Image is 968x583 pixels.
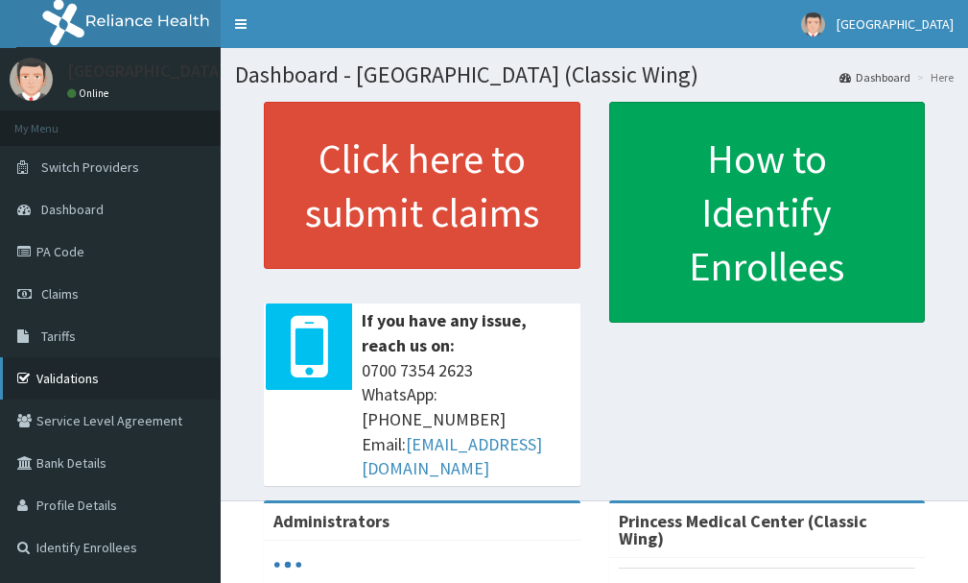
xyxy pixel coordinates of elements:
a: [EMAIL_ADDRESS][DOMAIN_NAME] [362,433,542,480]
strong: Princess Medical Center (Classic Wing) [619,510,867,549]
span: Claims [41,285,79,303]
span: Dashboard [41,201,104,218]
span: Tariffs [41,328,76,345]
span: Switch Providers [41,158,139,176]
svg: audio-loading [273,550,302,579]
img: User Image [10,58,53,101]
h1: Dashboard - [GEOGRAPHIC_DATA] (Classic Wing) [235,62,954,87]
a: Online [67,86,113,100]
a: Dashboard [839,69,910,85]
b: If you have any issue, reach us on: [362,309,527,356]
p: [GEOGRAPHIC_DATA] [67,62,225,80]
span: 0700 7354 2623 WhatsApp: [PHONE_NUMBER] Email: [362,358,571,482]
a: Click here to submit claims [264,102,580,269]
a: How to Identify Enrollees [609,102,926,323]
li: Here [912,69,954,85]
span: [GEOGRAPHIC_DATA] [837,15,954,33]
b: Administrators [273,510,390,532]
img: User Image [801,12,825,36]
